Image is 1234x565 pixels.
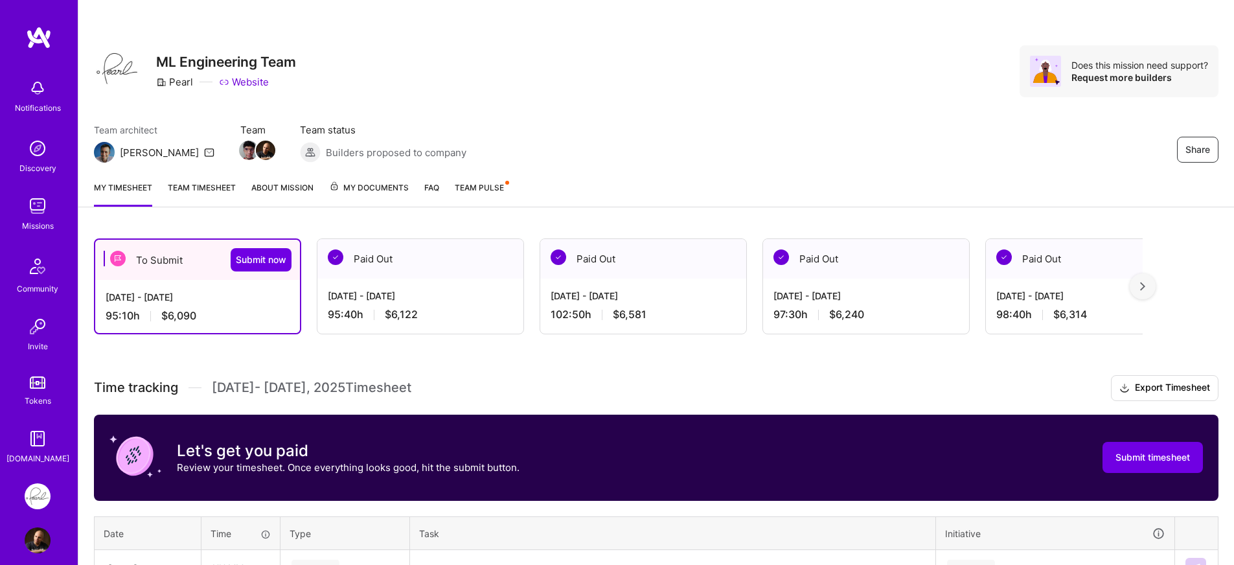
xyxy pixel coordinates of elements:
[177,441,520,461] h3: Let's get you paid
[156,77,166,87] i: icon CompanyGray
[455,181,508,207] a: Team Pulse
[1111,375,1218,401] button: Export Timesheet
[204,147,214,157] i: icon Mail
[829,308,864,321] span: $6,240
[28,340,48,353] div: Invite
[212,380,411,396] span: [DATE] - [DATE] , 2025 Timesheet
[236,253,286,266] span: Submit now
[300,142,321,163] img: Builders proposed to company
[773,249,789,265] img: Paid Out
[94,181,152,207] a: My timesheet
[106,290,290,304] div: [DATE] - [DATE]
[763,239,969,279] div: Paid Out
[156,54,296,70] h3: ML Engineering Team
[6,452,69,465] div: [DOMAIN_NAME]
[986,239,1192,279] div: Paid Out
[251,181,314,207] a: About Mission
[1115,451,1190,464] span: Submit timesheet
[156,75,193,89] div: Pearl
[94,45,141,92] img: Company Logo
[21,483,54,509] a: Pearl: ML Engineering Team
[329,181,409,195] span: My Documents
[410,516,936,550] th: Task
[317,239,523,279] div: Paid Out
[239,141,258,160] img: Team Member Avatar
[1053,308,1087,321] span: $6,314
[424,181,439,207] a: FAQ
[106,309,290,323] div: 95:10 h
[95,516,201,550] th: Date
[326,146,466,159] span: Builders proposed to company
[161,309,196,323] span: $6,090
[455,183,504,192] span: Team Pulse
[110,251,126,266] img: To Submit
[280,516,410,550] th: Type
[540,239,746,279] div: Paid Out
[551,249,566,265] img: Paid Out
[551,308,736,321] div: 102:50 h
[25,394,51,408] div: Tokens
[1071,59,1208,71] div: Does this mission need support?
[257,139,274,161] a: Team Member Avatar
[551,289,736,303] div: [DATE] - [DATE]
[211,527,271,540] div: Time
[25,314,51,340] img: Invite
[25,75,51,101] img: bell
[328,308,513,321] div: 95:40 h
[21,527,54,553] a: User Avatar
[26,26,52,49] img: logo
[328,289,513,303] div: [DATE] - [DATE]
[30,376,45,389] img: tokens
[1030,56,1061,87] img: Avatar
[17,282,58,295] div: Community
[256,141,275,160] img: Team Member Avatar
[300,123,466,137] span: Team status
[773,289,959,303] div: [DATE] - [DATE]
[22,251,53,282] img: Community
[94,380,178,396] span: Time tracking
[94,123,214,137] span: Team architect
[996,308,1182,321] div: 98:40 h
[1177,137,1218,163] button: Share
[95,240,300,280] div: To Submit
[945,526,1165,541] div: Initiative
[25,483,51,509] img: Pearl: ML Engineering Team
[25,527,51,553] img: User Avatar
[328,249,343,265] img: Paid Out
[996,289,1182,303] div: [DATE] - [DATE]
[240,139,257,161] a: Team Member Avatar
[25,426,51,452] img: guide book
[219,75,269,89] a: Website
[996,249,1012,265] img: Paid Out
[613,308,646,321] span: $6,581
[1119,382,1130,395] i: icon Download
[329,181,409,207] a: My Documents
[1140,282,1145,291] img: right
[94,142,115,163] img: Team Architect
[109,430,161,482] img: coin
[19,161,56,175] div: Discovery
[22,219,54,233] div: Missions
[773,308,959,321] div: 97:30 h
[1103,442,1203,473] button: Submit timesheet
[385,308,418,321] span: $6,122
[177,461,520,474] p: Review your timesheet. Once everything looks good, hit the submit button.
[25,193,51,219] img: teamwork
[1185,143,1210,156] span: Share
[240,123,274,137] span: Team
[1071,71,1208,84] div: Request more builders
[15,101,61,115] div: Notifications
[120,146,199,159] div: [PERSON_NAME]
[25,135,51,161] img: discovery
[168,181,236,207] a: Team timesheet
[231,248,291,271] button: Submit now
